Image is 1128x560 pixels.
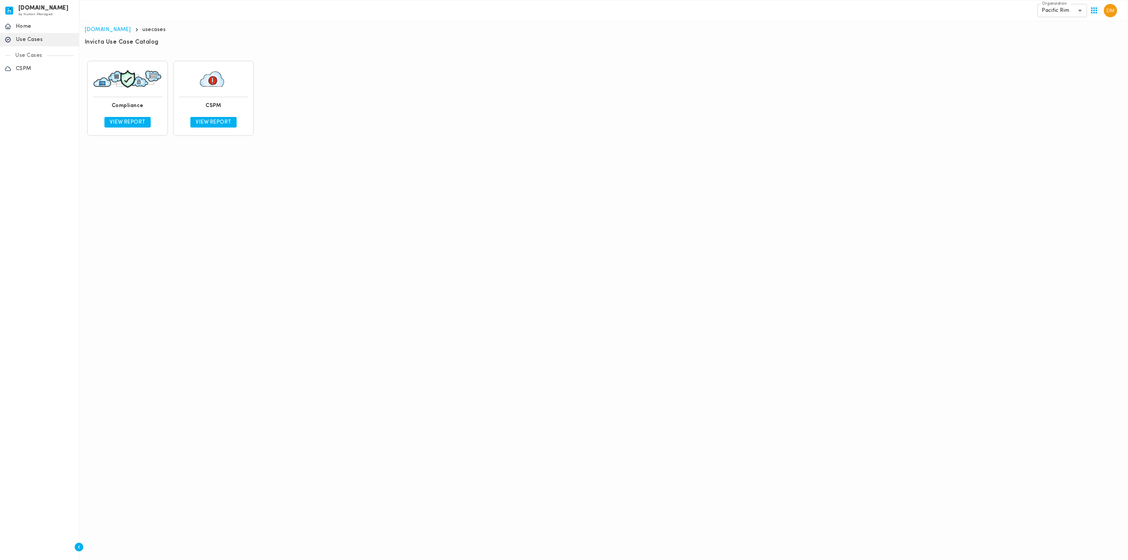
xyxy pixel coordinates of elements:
h6: Compliance [112,102,143,109]
img: usecase [93,66,162,92]
h6: CSPM [206,102,221,109]
p: CSPM [16,65,74,72]
a: View Report [190,117,237,128]
span: by Human Managed [19,13,53,16]
img: David Medallo [1104,4,1117,17]
label: Organization [1042,1,1067,7]
p: View Report [196,119,231,126]
p: View Report [110,119,145,126]
a: [DOMAIN_NAME] [85,27,131,32]
a: View Report [104,117,151,128]
button: User [1101,1,1120,20]
h6: [DOMAIN_NAME] [19,6,69,11]
img: usecase [179,66,248,92]
h6: Invicta Use Case Catalog [85,38,159,46]
p: Use Cases [16,36,74,43]
div: Pacific Rim [1037,4,1087,17]
p: usecases [143,26,166,33]
nav: breadcrumb [85,26,1123,33]
p: Home [16,23,74,30]
img: invicta.io [5,7,13,15]
p: Use Cases [11,52,47,59]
